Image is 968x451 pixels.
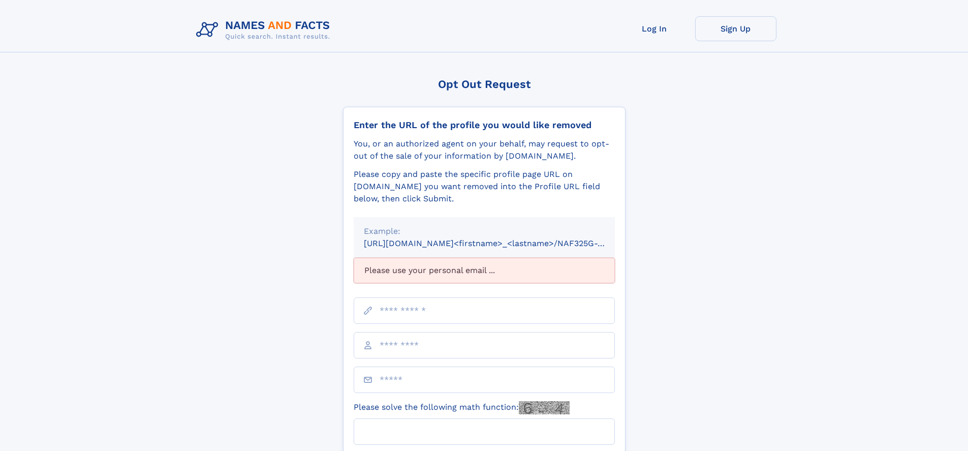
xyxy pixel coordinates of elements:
div: Please copy and paste the specific profile page URL on [DOMAIN_NAME] you want removed into the Pr... [354,168,615,205]
div: Opt Out Request [343,78,626,91]
div: Please use your personal email ... [354,258,615,283]
div: You, or an authorized agent on your behalf, may request to opt-out of the sale of your informatio... [354,138,615,162]
a: Sign Up [695,16,776,41]
small: [URL][DOMAIN_NAME]<firstname>_<lastname>/NAF325G-xxxxxxxx [364,238,634,248]
div: Example: [364,225,605,237]
label: Please solve the following math function: [354,401,570,414]
a: Log In [614,16,695,41]
img: Logo Names and Facts [192,16,338,44]
div: Enter the URL of the profile you would like removed [354,119,615,131]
